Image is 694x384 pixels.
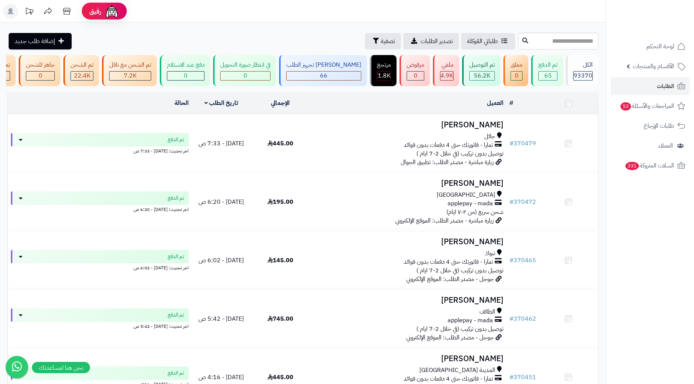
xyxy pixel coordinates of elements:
[416,266,503,275] span: توصيل بدون تركيب (في خلال 2-7 ايام )
[286,61,361,69] div: [PERSON_NAME] تجهيز الطلب
[530,55,565,86] a: تم الدفع 65
[646,41,674,52] span: لوحة التحكم
[198,139,244,148] span: [DATE] - 7:33 ص
[574,71,592,80] span: 93370
[611,97,689,115] a: المراجعات والأسئلة53
[544,71,552,80] span: 65
[101,55,158,86] a: تم الشحن مع ناقل 7.2K
[168,136,184,143] span: تم الدفع
[461,55,502,86] a: تم التوصيل 56.2K
[509,99,513,108] a: #
[168,369,184,377] span: تم الدفع
[406,275,494,284] span: جوجل - مصدر الطلب: الموقع الإلكتروني
[419,366,495,375] span: المدينة [GEOGRAPHIC_DATA]
[469,61,495,69] div: تم التوصيل
[377,61,391,69] div: مرتجع
[611,137,689,155] a: العملاء
[657,81,674,91] span: الطلبات
[15,37,55,46] span: إضافة طلب جديد
[313,238,503,246] h3: [PERSON_NAME]
[198,314,244,323] span: [DATE] - 5:42 ص
[509,256,536,265] a: #370465
[204,99,239,108] a: تاريخ الطلب
[416,149,503,158] span: توصيل بدون تركيب (في خلال 2-7 ايام )
[11,146,189,154] div: اخر تحديث: [DATE] - 7:33 ص
[643,21,687,37] img: logo-2.png
[611,77,689,95] a: الطلبات
[267,197,293,206] span: 195.00
[124,71,137,80] span: 7.2K
[110,72,151,80] div: 7223
[198,256,244,265] span: [DATE] - 6:02 ص
[407,61,424,69] div: مرفوض
[221,72,270,80] div: 0
[167,72,204,80] div: 0
[509,373,536,382] a: #370451
[509,197,514,206] span: #
[17,55,62,86] a: جاهز للشحن 0
[62,55,101,86] a: تم الشحن 22.4K
[320,71,327,80] span: 66
[509,139,514,148] span: #
[267,373,293,382] span: 445.00
[271,99,290,108] a: الإجمالي
[515,71,518,80] span: 0
[174,99,189,108] a: الحالة
[611,117,689,135] a: طلبات الإرجاع
[431,55,461,86] a: ملغي 4.9K
[313,179,503,188] h3: [PERSON_NAME]
[167,61,204,69] div: دفع عند الاستلام
[538,61,557,69] div: تم الدفع
[407,72,424,80] div: 0
[74,71,90,80] span: 22.4K
[658,140,673,151] span: العملاء
[573,61,593,69] div: الكل
[220,61,270,69] div: في انتظار صورة التحويل
[511,72,522,80] div: 0
[11,205,189,213] div: اخر تحديث: [DATE] - 6:20 ص
[378,71,391,80] span: 1.8K
[401,158,494,167] span: زيارة مباشرة - مصدر الطلب: تطبيق الجوال
[437,191,495,199] span: [GEOGRAPHIC_DATA]
[184,71,188,80] span: 0
[71,72,93,80] div: 22380
[71,61,93,69] div: تم الشحن
[404,375,493,383] span: تمارا - فاتورتك حتى 4 دفعات بدون فوائد
[168,194,184,202] span: تم الدفع
[398,55,431,86] a: مرفوض 0
[479,308,495,316] span: الطائف
[509,373,514,382] span: #
[625,162,639,170] span: 331
[461,33,515,49] a: طلباتي المُوكلة
[381,37,395,46] span: تصفية
[39,71,42,80] span: 0
[448,199,493,208] span: applepay - mada
[509,197,536,206] a: #370472
[509,256,514,265] span: #
[416,324,503,333] span: توصيل بدون تركيب (في خلال 2-7 ايام )
[485,249,495,258] span: تبوك
[470,72,494,80] div: 56206
[365,33,401,49] button: تصفية
[109,61,151,69] div: تم الشحن مع ناقل
[168,253,184,260] span: تم الدفع
[395,216,494,225] span: زيارة مباشرة - مصدر الطلب: الموقع الإلكتروني
[474,71,490,80] span: 56.2K
[440,72,453,80] div: 4937
[509,139,536,148] a: #370479
[313,354,503,363] h3: [PERSON_NAME]
[625,160,674,171] span: السلات المتروكة
[267,256,293,265] span: 145.00
[487,99,503,108] a: العميل
[287,72,361,80] div: 66
[104,4,119,19] img: ai-face.png
[377,72,391,80] div: 1783
[243,71,247,80] span: 0
[511,61,523,69] div: معلق
[633,61,674,72] span: الأقسام والمنتجات
[467,37,498,46] span: طلباتي المُوكلة
[26,61,55,69] div: جاهز للشحن
[11,263,189,271] div: اخر تحديث: [DATE] - 6:02 ص
[168,311,184,319] span: تم الدفع
[20,4,39,21] a: تحديثات المنصة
